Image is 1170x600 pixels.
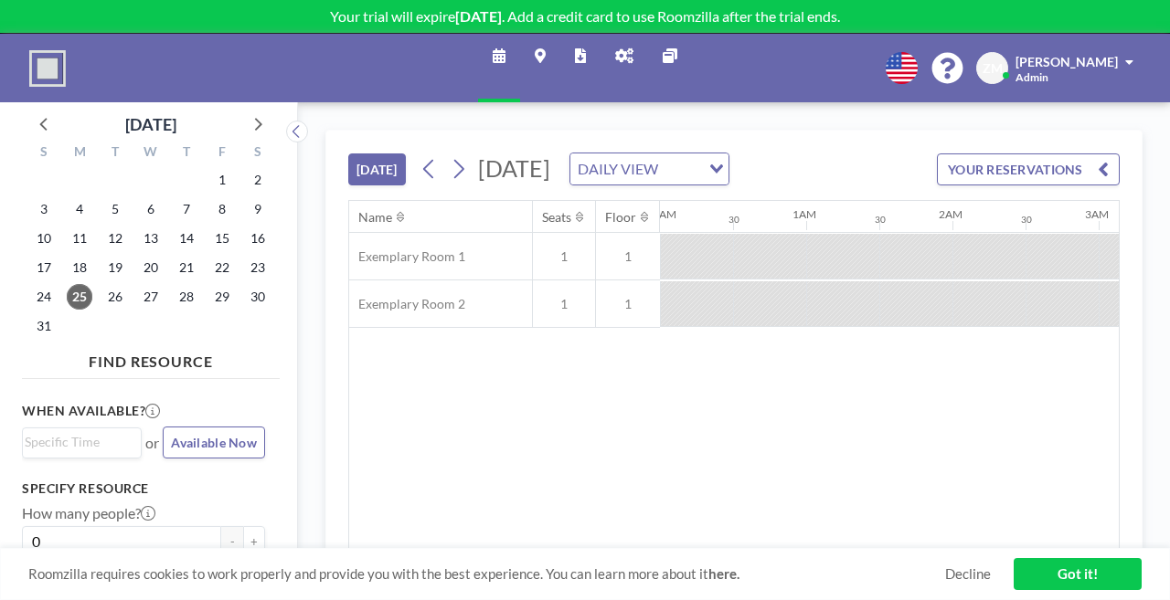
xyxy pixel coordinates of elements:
[22,345,280,371] h4: FIND RESOURCE
[542,209,571,226] div: Seats
[245,226,271,251] span: Saturday, August 16, 2025
[138,284,164,310] span: Wednesday, August 27, 2025
[102,255,128,280] span: Tuesday, August 19, 2025
[145,434,159,452] span: or
[138,196,164,222] span: Wednesday, August 6, 2025
[574,157,662,181] span: DAILY VIEW
[125,111,176,137] div: [DATE]
[28,565,945,583] span: Roomzilla requires cookies to work properly and provide you with the best experience. You can lea...
[1016,54,1118,69] span: [PERSON_NAME]
[27,142,62,165] div: S
[25,432,131,452] input: Search for option
[478,154,550,182] span: [DATE]
[245,284,271,310] span: Saturday, August 30, 2025
[729,214,739,226] div: 30
[239,142,275,165] div: S
[23,428,141,456] div: Search for option
[708,565,739,582] a: here.
[133,142,169,165] div: W
[168,142,204,165] div: T
[1016,70,1048,84] span: Admin
[596,296,660,312] span: 1
[209,167,235,193] span: Friday, August 1, 2025
[31,284,57,310] span: Sunday, August 24, 2025
[245,167,271,193] span: Saturday, August 2, 2025
[67,284,92,310] span: Monday, August 25, 2025
[937,153,1120,185] button: YOUR RESERVATIONS
[209,196,235,222] span: Friday, August 8, 2025
[1021,214,1032,226] div: 30
[67,226,92,251] span: Monday, August 11, 2025
[102,226,128,251] span: Tuesday, August 12, 2025
[31,313,57,339] span: Sunday, August 31, 2025
[174,284,199,310] span: Thursday, August 28, 2025
[31,196,57,222] span: Sunday, August 3, 2025
[22,480,265,497] h3: Specify resource
[1085,207,1109,221] div: 3AM
[209,255,235,280] span: Friday, August 22, 2025
[792,207,816,221] div: 1AM
[1014,558,1142,590] a: Got it!
[102,284,128,310] span: Tuesday, August 26, 2025
[349,296,465,312] span: Exemplary Room 2
[204,142,239,165] div: F
[174,255,199,280] span: Thursday, August 21, 2025
[349,248,465,265] span: Exemplary Room 1
[875,214,886,226] div: 30
[358,209,392,226] div: Name
[67,196,92,222] span: Monday, August 4, 2025
[245,255,271,280] span: Saturday, August 23, 2025
[570,153,729,184] div: Search for option
[221,526,243,557] button: -
[243,526,265,557] button: +
[596,248,660,265] span: 1
[245,196,271,222] span: Saturday, August 9, 2025
[174,226,199,251] span: Thursday, August 14, 2025
[138,255,164,280] span: Wednesday, August 20, 2025
[646,207,676,221] div: 12AM
[939,207,963,221] div: 2AM
[533,296,595,312] span: 1
[664,157,698,181] input: Search for option
[983,60,1003,77] span: ZM
[209,284,235,310] span: Friday, August 29, 2025
[605,209,636,226] div: Floor
[102,196,128,222] span: Tuesday, August 5, 2025
[98,142,133,165] div: T
[62,142,98,165] div: M
[31,226,57,251] span: Sunday, August 10, 2025
[22,504,155,522] label: How many people?
[533,248,595,265] span: 1
[348,153,406,185] button: [DATE]
[174,196,199,222] span: Thursday, August 7, 2025
[138,226,164,251] span: Wednesday, August 13, 2025
[455,7,502,25] b: [DATE]
[67,255,92,280] span: Monday, August 18, 2025
[163,426,265,458] button: Available Now
[945,565,991,583] a: Decline
[209,226,235,251] span: Friday, August 15, 2025
[29,50,66,87] img: organization-logo
[171,435,257,450] span: Available Now
[31,255,57,280] span: Sunday, August 17, 2025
